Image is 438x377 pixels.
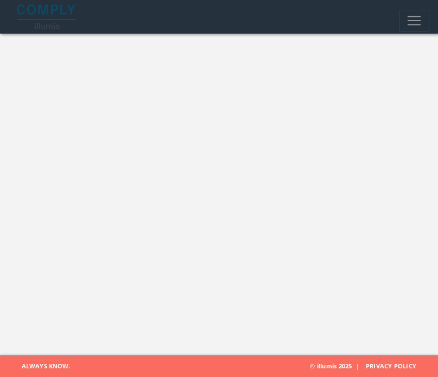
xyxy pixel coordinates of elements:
[366,362,416,370] a: Privacy Policy
[310,355,430,377] span: © illumis 2025
[399,10,429,31] button: Toggle navigation
[352,362,364,370] span: |
[17,4,78,29] img: illumis
[8,355,70,377] span: Always Know.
